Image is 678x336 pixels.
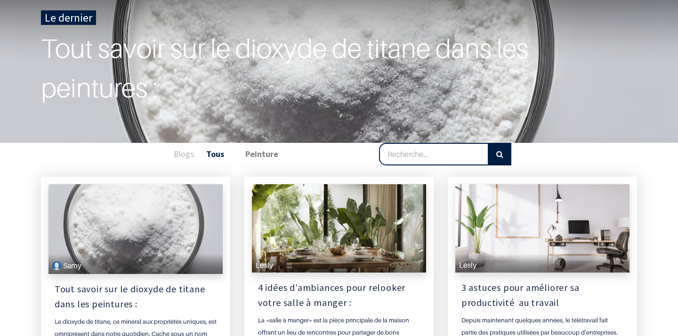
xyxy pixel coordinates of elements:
[55,281,217,312] a: Tout savoir sur le dioxyde de titane dans les peintures :
[258,280,420,310] a: 4 idées d’ambiances pour relooker votre salle à manger :
[245,148,278,159] b: Peinture
[41,29,637,108] a: Tout savoir sur le dioxyde de titane dans les peintures :
[240,144,283,164] a: Peinture
[379,143,489,165] input: Recherche…
[459,260,476,270] span: Lesly
[41,10,96,25] div: Le dernier
[252,184,426,273] a: Lesly
[63,261,81,270] span: Samy
[461,280,623,310] a: 3 astuces pour améliorer sa productivité au travail
[48,184,223,274] a: Tout savoir sur le dioxyde de titane dans les peintures : Samy
[201,144,229,164] a: Tous
[52,261,61,270] img: Tout savoir sur le dioxyde de titane dans les peintures :
[256,260,273,270] span: Lesly
[455,184,630,273] a: Lesly
[488,143,511,165] button: Rechercher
